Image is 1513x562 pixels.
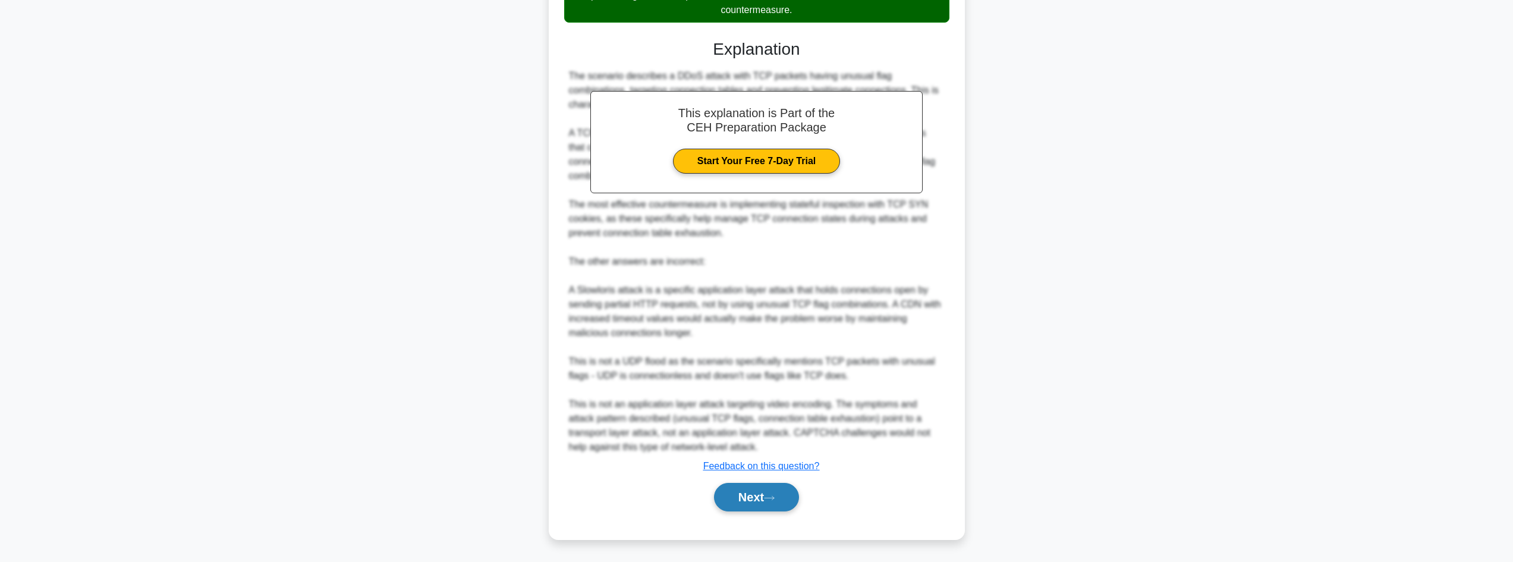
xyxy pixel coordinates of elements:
a: Feedback on this question? [703,461,820,471]
button: Next [714,483,799,511]
div: The scenario describes a DDoS attack with TCP packets having unusual flag combinations, targeting... [569,69,945,454]
a: Start Your Free 7-Day Trial [673,149,840,174]
h3: Explanation [571,39,942,59]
